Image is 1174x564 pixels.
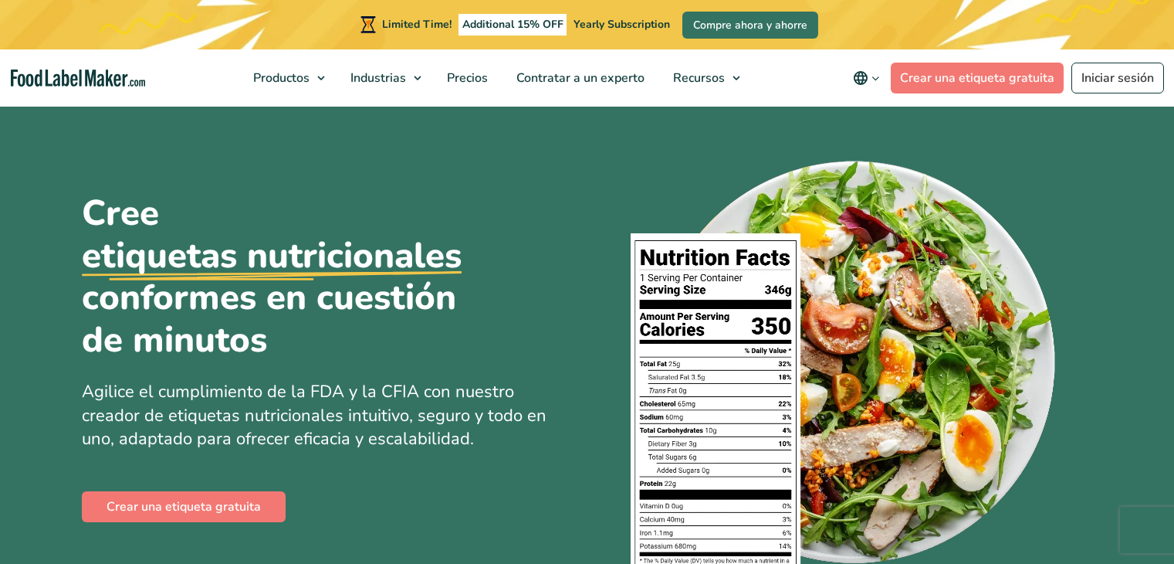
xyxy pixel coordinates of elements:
[82,235,462,277] u: etiquetas nutricionales
[249,70,311,87] span: Productos
[82,491,286,522] a: Crear una etiqueta gratuita
[1071,63,1164,93] a: Iniciar sesión
[573,17,670,32] span: Yearly Subscription
[346,70,408,87] span: Industrias
[502,49,655,107] a: Contratar a un experto
[82,192,499,362] h1: Cree conformes en cuestión de minutos
[442,70,489,87] span: Precios
[82,380,546,451] span: Agilice el cumplimiento de la FDA y la CFIA con nuestro creador de etiquetas nutricionales intuit...
[458,14,567,36] span: Additional 15% OFF
[659,49,748,107] a: Recursos
[891,63,1064,93] a: Crear una etiqueta gratuita
[382,17,452,32] span: Limited Time!
[433,49,499,107] a: Precios
[668,70,726,87] span: Recursos
[682,12,818,39] a: Compre ahora y ahorre
[512,70,646,87] span: Contratar a un experto
[239,49,333,107] a: Productos
[337,49,429,107] a: Industrias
